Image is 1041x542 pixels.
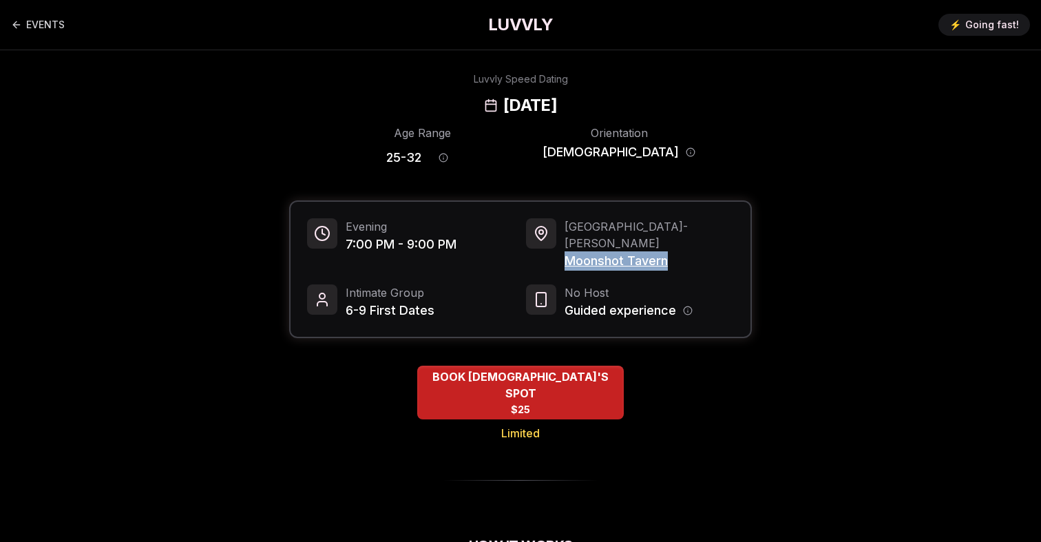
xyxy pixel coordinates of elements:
[565,218,734,251] span: [GEOGRAPHIC_DATA] - [PERSON_NAME]
[949,18,961,32] span: ⚡️
[565,251,734,271] span: Moonshot Tavern
[417,366,624,419] button: BOOK QUEER WOMEN'S SPOT - Limited
[965,18,1019,32] span: Going fast!
[565,301,676,320] span: Guided experience
[11,11,65,39] a: Back to events
[474,72,568,86] div: Luvvly Speed Dating
[503,94,557,116] h2: [DATE]
[346,235,456,254] span: 7:00 PM - 9:00 PM
[683,306,693,315] button: Host information
[488,14,553,36] a: LUVVLY
[501,425,540,441] span: Limited
[346,125,498,141] div: Age Range
[428,143,459,173] button: Age range information
[346,284,434,301] span: Intimate Group
[346,218,456,235] span: Evening
[543,125,695,141] div: Orientation
[565,284,693,301] span: No Host
[543,143,679,162] span: [DEMOGRAPHIC_DATA]
[346,301,434,320] span: 6-9 First Dates
[511,403,530,417] span: $25
[686,147,695,157] button: Orientation information
[386,148,421,167] span: 25 - 32
[417,368,624,402] span: BOOK [DEMOGRAPHIC_DATA]'S SPOT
